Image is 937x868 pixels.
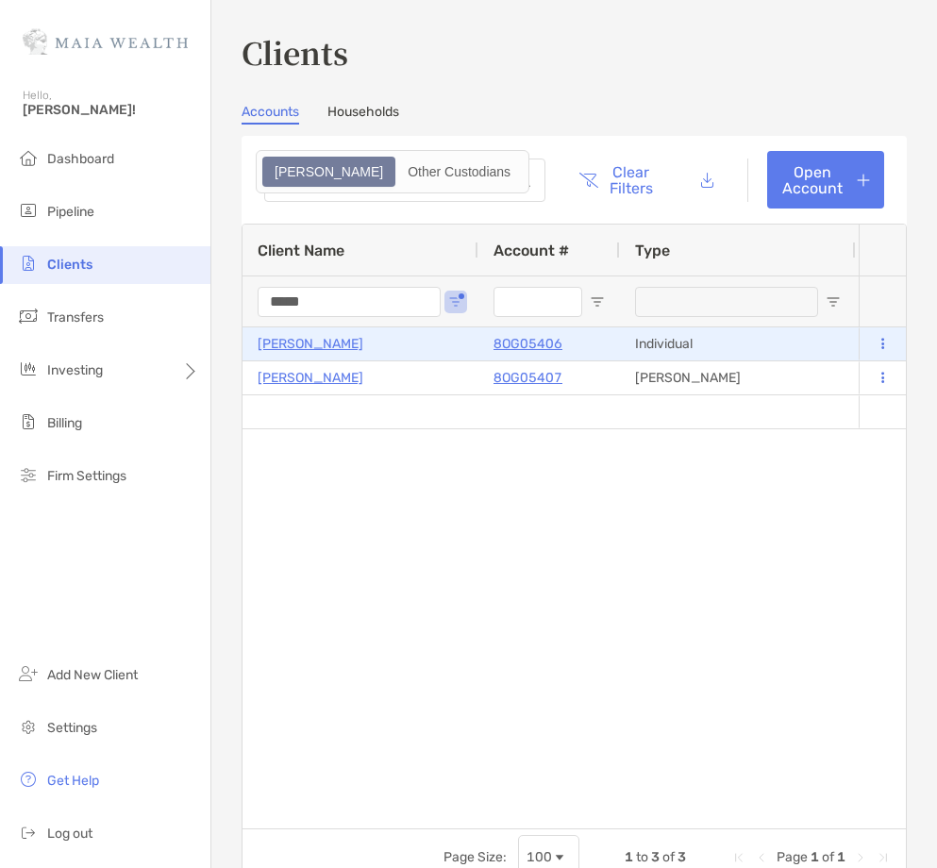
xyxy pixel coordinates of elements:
span: Investing [47,362,103,378]
span: Log out [47,826,92,842]
div: 100 [527,849,552,865]
div: Individual [620,327,856,360]
span: Account # [494,242,569,259]
span: Clients [47,257,92,273]
div: Page Size: [443,849,507,865]
a: [PERSON_NAME] [258,366,363,390]
img: logout icon [17,821,40,843]
img: clients icon [17,252,40,275]
div: Next Page [853,850,868,865]
span: Billing [47,415,82,431]
img: transfers icon [17,305,40,327]
div: Last Page [876,850,891,865]
span: 1 [625,849,633,865]
div: Previous Page [754,850,769,865]
button: Open Filter Menu [448,294,463,309]
img: billing icon [17,410,40,433]
span: 3 [651,849,660,865]
span: Type [635,242,670,259]
img: add_new_client icon [17,662,40,685]
span: Dashboard [47,151,114,167]
span: 3 [678,849,686,865]
input: Account # Filter Input [494,287,582,317]
span: Page [777,849,808,865]
button: Open Filter Menu [590,294,605,309]
button: Open Filter Menu [826,294,841,309]
img: pipeline icon [17,199,40,222]
div: segmented control [256,150,529,193]
span: Get Help [47,773,99,789]
img: Zoe Logo [23,8,188,75]
img: settings icon [17,715,40,738]
img: get-help icon [17,768,40,791]
div: First Page [731,850,746,865]
img: investing icon [17,358,40,380]
img: firm-settings icon [17,463,40,486]
span: Settings [47,720,97,736]
input: Client Name Filter Input [258,287,441,317]
a: Households [327,104,399,125]
span: [PERSON_NAME]! [23,102,199,118]
a: Open Account [767,151,884,209]
span: Client Name [258,242,344,259]
span: of [662,849,675,865]
a: Accounts [242,104,299,125]
span: Pipeline [47,204,94,220]
div: Zoe [264,159,393,185]
span: Firm Settings [47,468,126,484]
h3: Clients [242,30,907,74]
span: 1 [837,849,845,865]
img: dashboard icon [17,146,40,169]
a: [PERSON_NAME] [258,332,363,356]
span: Transfers [47,309,104,325]
span: to [636,849,648,865]
span: of [822,849,834,865]
span: 1 [811,849,819,865]
button: Clear Filters [564,151,667,209]
a: 8OG05407 [494,366,562,390]
div: Other Custodians [397,159,521,185]
div: [PERSON_NAME] [620,361,856,394]
a: 8OG05406 [494,332,562,356]
span: Add New Client [47,667,138,683]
